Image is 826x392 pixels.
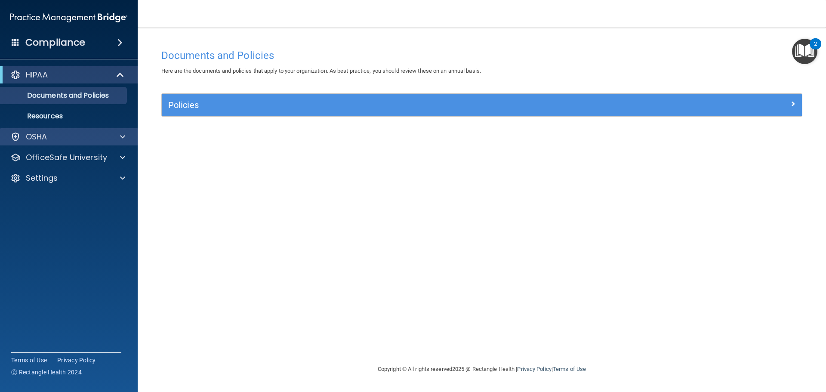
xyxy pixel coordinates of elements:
a: HIPAA [10,70,125,80]
div: 2 [814,44,817,55]
h4: Documents and Policies [161,50,802,61]
a: Terms of Use [553,366,586,372]
p: OfficeSafe University [26,152,107,163]
p: Resources [6,112,123,120]
div: Copyright © All rights reserved 2025 @ Rectangle Health | | [325,355,639,383]
a: Policies [168,98,795,112]
button: Open Resource Center, 2 new notifications [792,39,817,64]
h5: Policies [168,100,635,110]
iframe: Drift Widget Chat Controller [677,331,816,365]
a: OSHA [10,132,125,142]
p: OSHA [26,132,47,142]
img: PMB logo [10,9,127,26]
a: OfficeSafe University [10,152,125,163]
p: Settings [26,173,58,183]
h4: Compliance [25,37,85,49]
a: Privacy Policy [517,366,551,372]
p: HIPAA [26,70,48,80]
span: Ⓒ Rectangle Health 2024 [11,368,82,377]
a: Settings [10,173,125,183]
p: Documents and Policies [6,91,123,100]
span: Here are the documents and policies that apply to your organization. As best practice, you should... [161,68,481,74]
a: Terms of Use [11,356,47,364]
a: Privacy Policy [57,356,96,364]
